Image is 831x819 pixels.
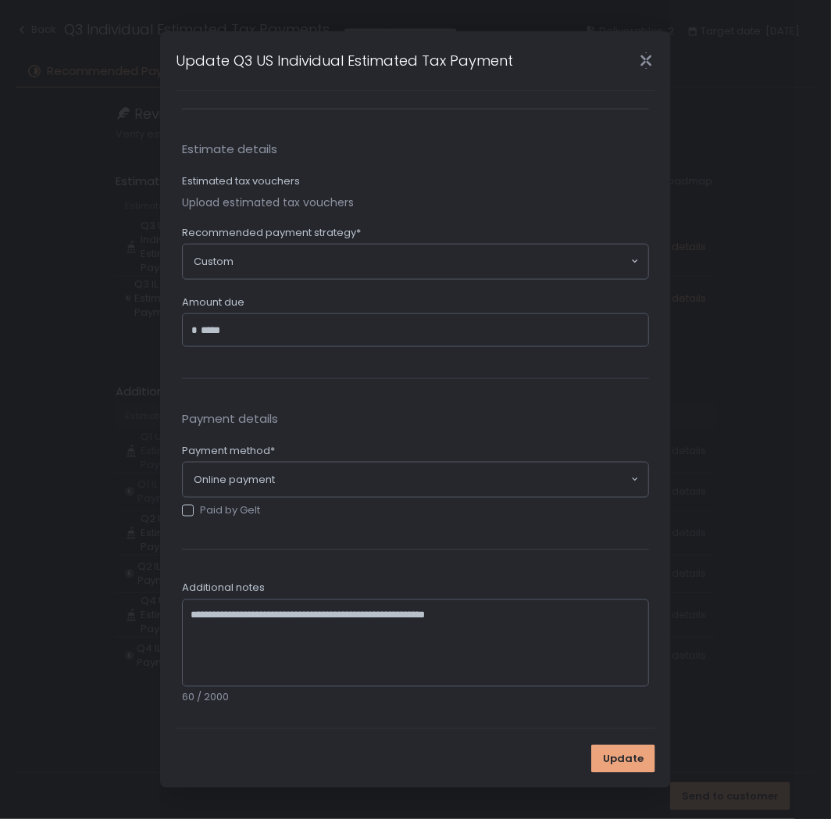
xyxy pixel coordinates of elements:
[182,444,275,458] span: Payment method*
[176,50,513,71] h1: Update Q3 US Individual Estimated Tax Payment
[182,195,354,210] button: Upload estimated tax vouchers
[183,463,648,497] div: Search for option
[194,255,234,269] span: Custom
[182,295,244,309] span: Amount due
[275,472,629,488] input: Search for option
[182,581,265,595] span: Additional notes
[182,141,649,159] span: Estimate details
[234,254,629,270] input: Search for option
[591,745,655,773] button: Update
[194,473,275,487] span: Online payment
[183,245,648,279] div: Search for option
[182,174,300,188] label: Estimated tax vouchers
[603,752,644,766] span: Update
[182,410,649,428] span: Payment details
[182,691,649,705] div: 60 / 2000
[182,226,361,240] span: Recommended payment strategy*
[621,52,671,70] div: Close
